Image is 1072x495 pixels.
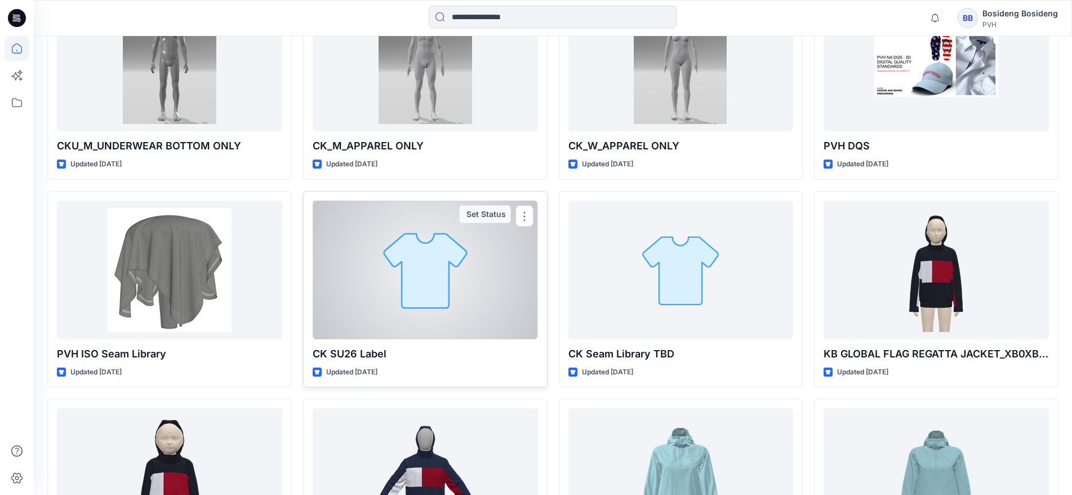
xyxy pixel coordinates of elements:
p: CKU_M_UNDERWEAR BOTTOM ONLY [57,138,282,154]
p: CK_M_APPAREL ONLY [313,138,538,154]
p: Updated [DATE] [582,158,633,170]
p: CK Seam Library TBD [568,346,794,362]
p: CK_W_APPAREL ONLY [568,138,794,154]
p: KB GLOBAL FLAG REGATTA JACKET_XB0XB02122_Desert Sky [824,346,1049,362]
div: BB [958,8,978,28]
a: PVH ISO Seam Library [57,201,282,339]
a: CK Seam Library TBD [568,201,794,339]
p: Updated [DATE] [70,366,122,378]
p: PVH DQS [824,138,1049,154]
div: Bosideng Bosideng [982,7,1058,20]
p: Updated [DATE] [70,158,122,170]
p: Updated [DATE] [326,366,377,378]
div: PVH [982,20,1058,29]
p: Updated [DATE] [837,366,888,378]
a: CK SU26 Label [313,201,538,339]
a: KB GLOBAL FLAG REGATTA JACKET_XB0XB02122_Desert Sky [824,201,1049,339]
p: CK SU26 Label [313,346,538,362]
p: Updated [DATE] [582,366,633,378]
p: Updated [DATE] [837,158,888,170]
p: Updated [DATE] [326,158,377,170]
p: PVH ISO Seam Library [57,346,282,362]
